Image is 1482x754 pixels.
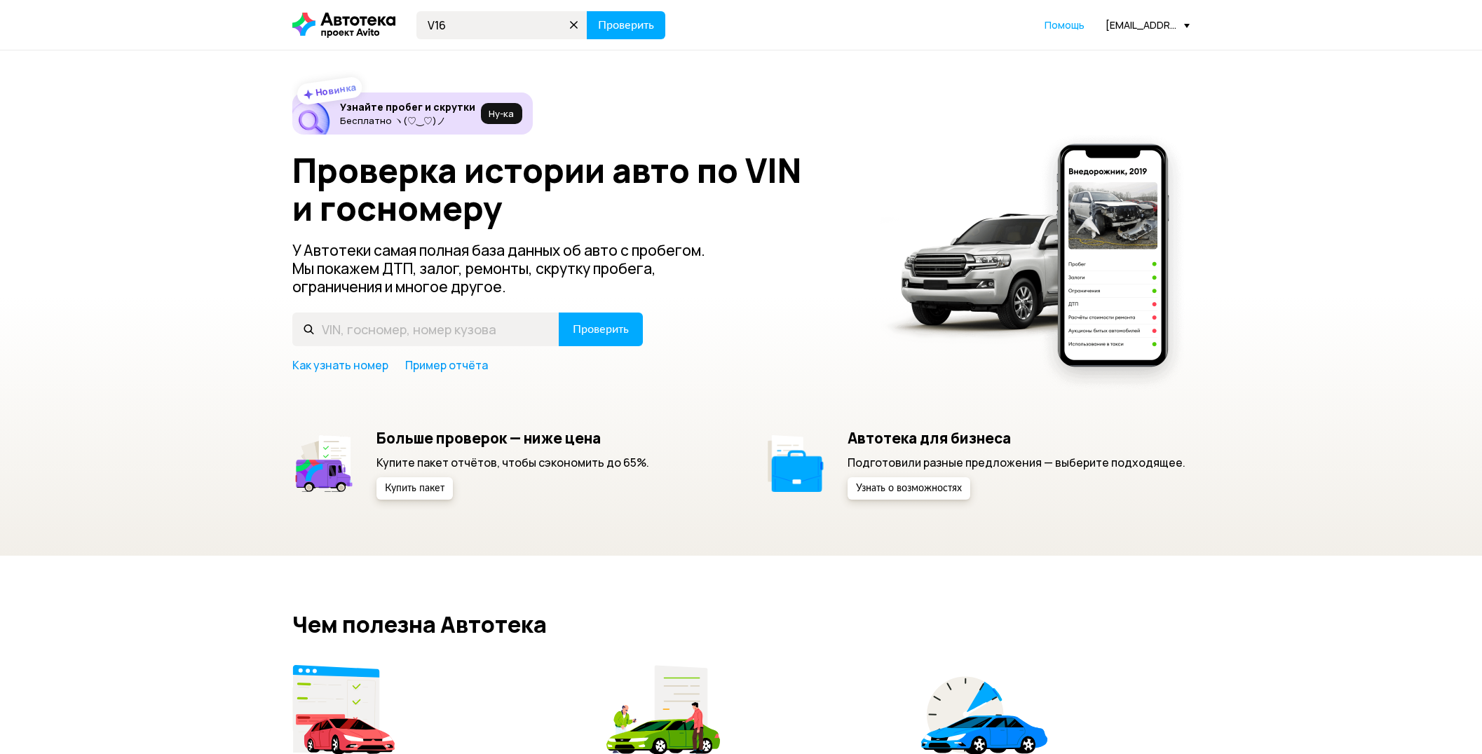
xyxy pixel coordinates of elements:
[1045,18,1085,32] a: Помощь
[315,81,358,99] strong: Новинка
[848,455,1185,470] p: Подготовили разные предложения — выберите подходящее.
[416,11,587,39] input: VIN, госномер, номер кузова
[559,313,643,346] button: Проверить
[489,108,514,119] span: Ну‑ка
[376,429,649,447] h5: Больше проверок — ниже цена
[292,612,1190,637] h2: Чем полезна Автотека
[405,357,488,373] a: Пример отчёта
[598,20,654,31] span: Проверить
[376,477,453,500] button: Купить пакет
[587,11,665,39] button: Проверить
[292,151,862,227] h1: Проверка истории авто по VIN и госномеру
[292,313,559,346] input: VIN, госномер, номер кузова
[848,477,970,500] button: Узнать о возможностях
[848,429,1185,447] h5: Автотека для бизнеса
[340,115,475,126] p: Бесплатно ヽ(♡‿♡)ノ
[1106,18,1190,32] div: [EMAIL_ADDRESS][DOMAIN_NAME]
[573,324,629,335] span: Проверить
[292,357,388,373] a: Как узнать номер
[856,484,962,493] span: Узнать о возможностях
[340,101,475,114] h6: Узнайте пробег и скрутки
[292,241,728,296] p: У Автотеки самая полная база данных об авто с пробегом. Мы покажем ДТП, залог, ремонты, скрутку п...
[385,484,444,493] span: Купить пакет
[376,455,649,470] p: Купите пакет отчётов, чтобы сэкономить до 65%.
